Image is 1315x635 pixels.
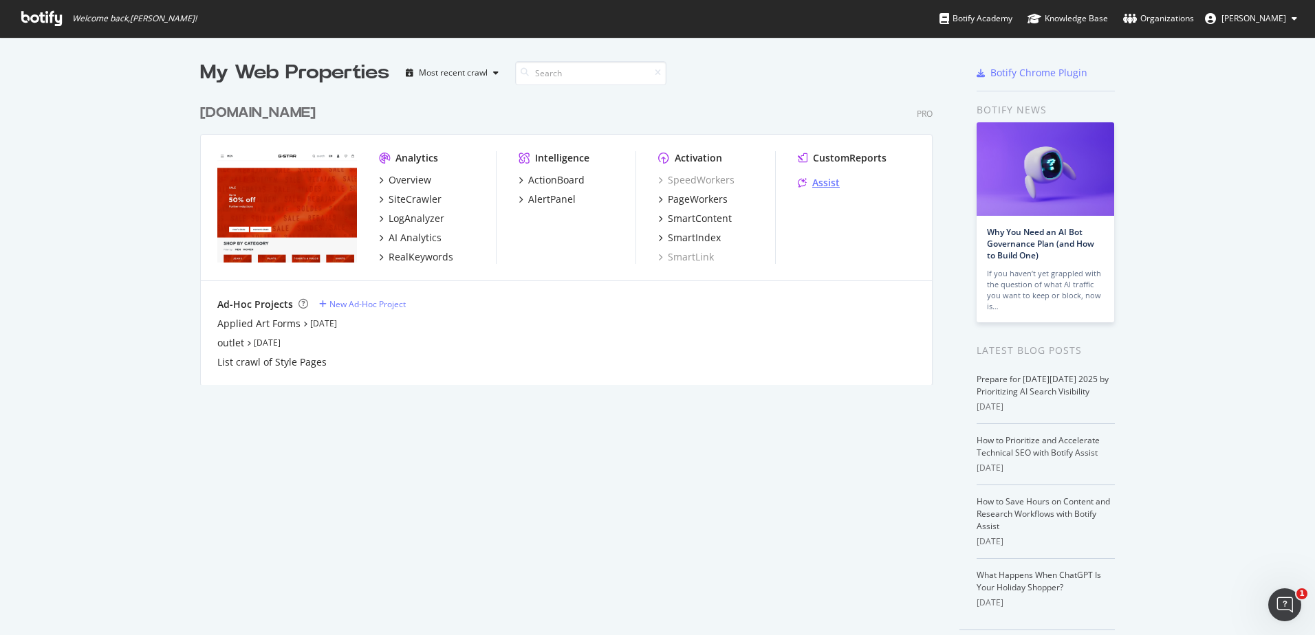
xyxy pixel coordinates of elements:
div: [DATE] [977,462,1115,474]
a: How to Save Hours on Content and Research Workflows with Botify Assist [977,495,1110,532]
a: Prepare for [DATE][DATE] 2025 by Prioritizing AI Search Visibility [977,373,1109,397]
span: Welcome back, [PERSON_NAME] ! [72,13,197,24]
a: [DATE] [254,337,281,348]
div: Organizations [1123,12,1194,25]
div: Pro [917,108,933,120]
a: New Ad-Hoc Project [319,298,406,310]
a: RealKeywords [379,250,453,264]
a: How to Prioritize and Accelerate Technical SEO with Botify Assist [977,434,1100,458]
input: Search [515,61,666,85]
div: AlertPanel [528,192,576,206]
a: AlertPanel [519,192,576,206]
div: Botify news [977,102,1115,118]
a: Why You Need an AI Bot Governance Plan (and How to Build One) [987,226,1094,261]
a: Botify Chrome Plugin [977,66,1087,80]
div: Most recent crawl [419,69,488,77]
span: Alexa Kiradzhibashyan [1221,12,1286,24]
a: ActionBoard [519,173,585,187]
a: SiteCrawler [379,192,442,206]
a: outlet [217,336,244,350]
a: CustomReports [798,151,887,165]
a: What Happens When ChatGPT Is Your Holiday Shopper? [977,569,1101,593]
a: [DOMAIN_NAME] [200,103,321,123]
div: Overview [389,173,431,187]
a: Applied Art Forms [217,317,301,331]
div: ActionBoard [528,173,585,187]
img: Why You Need an AI Bot Governance Plan (and How to Build One) [977,122,1114,216]
a: SmartContent [658,212,732,225]
button: Most recent crawl [400,62,504,84]
a: SpeedWorkers [658,173,735,187]
div: Latest Blog Posts [977,343,1115,358]
a: Overview [379,173,431,187]
button: [PERSON_NAME] [1194,8,1308,30]
div: RealKeywords [389,250,453,264]
div: SmartIndex [668,231,721,245]
a: SmartIndex [658,231,721,245]
div: Assist [812,176,840,190]
div: [DATE] [977,401,1115,413]
div: New Ad-Hoc Project [329,298,406,310]
div: SmartContent [668,212,732,225]
div: [DATE] [977,535,1115,548]
div: PageWorkers [668,192,728,206]
div: AI Analytics [389,231,442,245]
a: SmartLink [658,250,714,264]
a: Assist [798,176,840,190]
div: If you haven’t yet grappled with the question of what AI traffic you want to keep or block, now is… [987,268,1104,312]
a: LogAnalyzer [379,212,444,225]
div: Knowledge Base [1028,12,1108,25]
div: Botify Chrome Plugin [990,66,1087,80]
div: [DOMAIN_NAME] [200,103,316,123]
div: Intelligence [535,151,589,165]
div: Botify Academy [939,12,1012,25]
img: www.g-star.com [217,151,357,263]
iframe: Intercom live chat [1268,588,1301,621]
div: grid [200,87,944,385]
a: List crawl of Style Pages [217,355,327,369]
a: PageWorkers [658,192,728,206]
a: AI Analytics [379,231,442,245]
div: Ad-Hoc Projects [217,298,293,311]
a: [DATE] [310,317,337,329]
div: [DATE] [977,597,1115,609]
div: CustomReports [813,151,887,165]
span: 1 [1296,588,1307,599]
div: SiteCrawler [389,192,442,206]
div: Activation [675,151,722,165]
div: LogAnalyzer [389,212,444,225]
div: My Web Properties [200,59,389,87]
div: Analytics [395,151,438,165]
